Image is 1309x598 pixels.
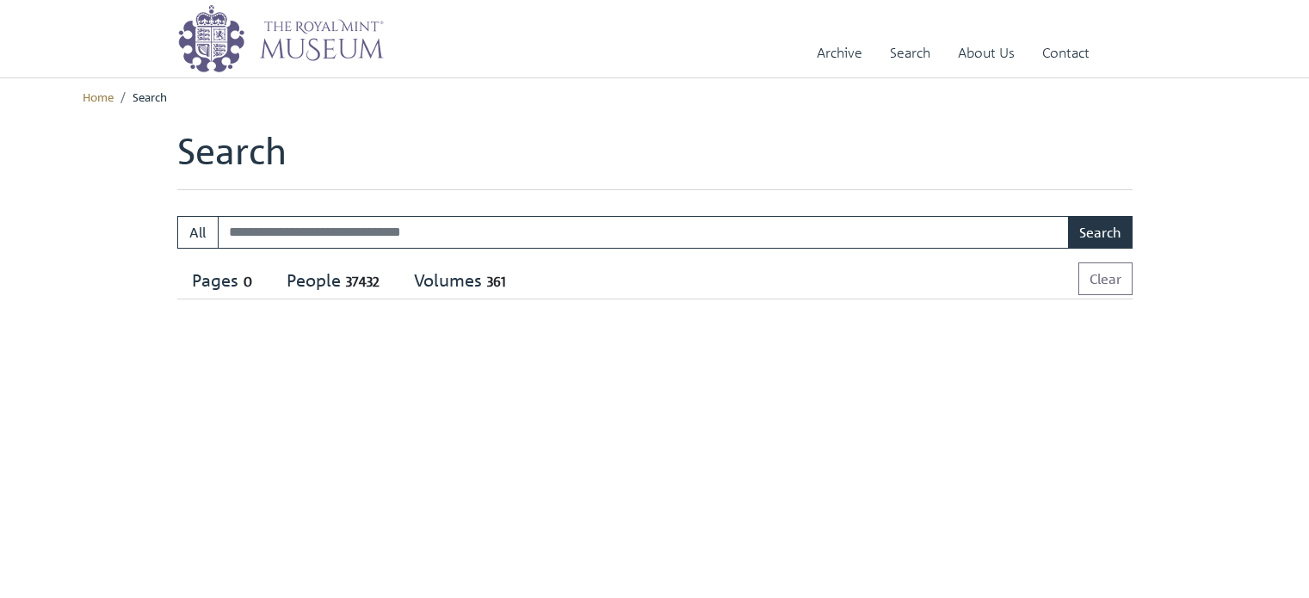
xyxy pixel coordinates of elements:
[890,28,930,77] a: Search
[1042,28,1090,77] a: Contact
[958,28,1015,77] a: About Us
[133,89,167,104] span: Search
[238,272,257,292] span: 0
[482,272,511,292] span: 361
[83,89,114,104] a: Home
[287,270,385,292] div: People
[1078,262,1133,295] button: Clear
[192,270,257,292] div: Pages
[817,28,862,77] a: Archive
[218,216,1070,249] input: Enter one or more search terms...
[177,216,219,249] button: All
[1068,216,1133,249] button: Search
[177,129,1133,189] h1: Search
[341,272,385,292] span: 37432
[177,4,384,73] img: logo_wide.png
[414,270,511,292] div: Volumes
